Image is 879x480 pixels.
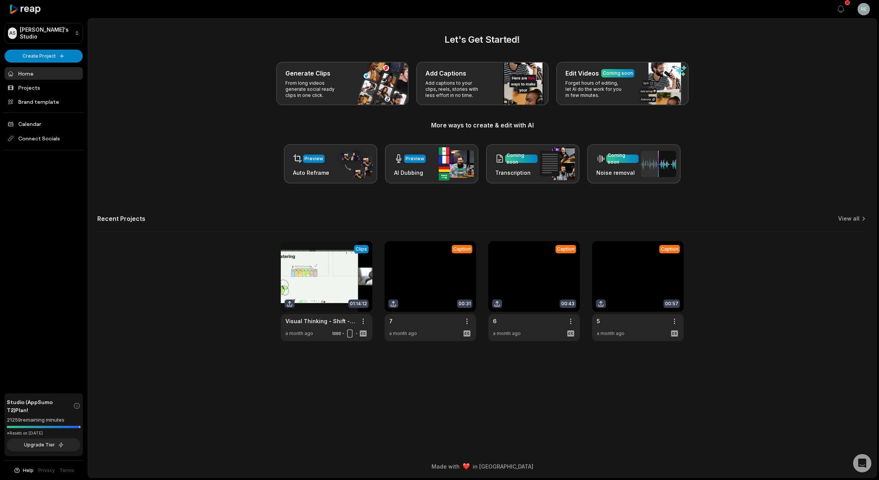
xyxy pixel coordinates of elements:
p: Forget hours of editing, let AI do the work for you in few minutes. [565,80,625,98]
a: Projects [5,81,83,94]
span: Studio (AppSumo T2) Plan! [7,398,73,414]
span: Help [23,467,34,474]
div: 21259 remaining minutes [7,416,80,424]
div: Made with in [GEOGRAPHIC_DATA] [95,462,869,470]
div: Coming soon [608,152,637,166]
a: Calendar [5,118,83,130]
img: heart emoji [463,463,470,470]
img: transcription.png [540,147,575,180]
div: *Resets on [DATE] [7,430,80,436]
a: View all [838,215,860,222]
img: auto_reframe.png [338,149,373,179]
a: Terms [60,467,74,474]
h3: Generate Clips [285,69,330,78]
span: Connect Socials [5,132,83,145]
div: AS [8,27,17,39]
div: Preview [406,155,424,162]
div: Coming soon [603,70,633,77]
img: ai_dubbing.png [439,147,474,180]
div: Preview [304,155,323,162]
div: Coming soon [507,152,536,166]
a: 6 [493,317,497,325]
p: Add captions to your clips, reels, stories with less effort in no time. [425,80,485,98]
a: 5 [597,317,600,325]
h2: Recent Projects [97,215,145,222]
a: Visual Thinking - Shift - 2025_07_16 17_56 CEST - Recording [285,317,356,325]
a: Home [5,67,83,80]
button: Help [13,467,34,474]
img: noise_removal.png [641,151,676,177]
button: Upgrade Tier [7,438,80,451]
h3: Edit Videos [565,69,599,78]
p: [PERSON_NAME]'s Studio [20,26,72,40]
div: Open Intercom Messenger [853,454,871,472]
p: From long videos generate social ready clips in one click. [285,80,345,98]
button: Create Project [5,50,83,63]
a: Brand template [5,95,83,108]
h3: Add Captions [425,69,466,78]
h3: Transcription [495,169,538,177]
a: 7 [389,317,393,325]
h3: Auto Reframe [293,169,329,177]
a: Privacy [38,467,55,474]
h3: AI Dubbing [394,169,426,177]
h3: More ways to create & edit with AI [97,121,867,130]
h2: Let's Get Started! [97,33,867,47]
h3: Noise removal [596,169,639,177]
